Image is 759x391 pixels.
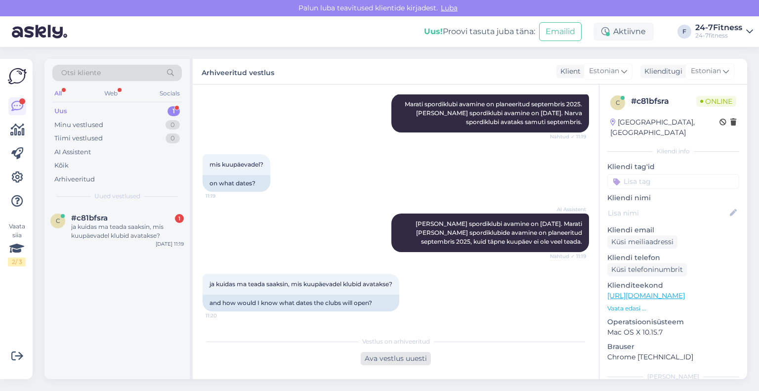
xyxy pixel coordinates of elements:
[166,120,180,130] div: 0
[607,235,677,249] div: Küsi meiliaadressi
[607,225,739,235] p: Kliendi email
[166,133,180,143] div: 0
[691,66,721,77] span: Estonian
[54,133,103,143] div: Tiimi vestlused
[607,372,739,381] div: [PERSON_NAME]
[61,68,101,78] span: Otsi kliente
[54,174,95,184] div: Arhiveeritud
[607,304,739,313] p: Vaata edasi ...
[8,67,27,86] img: Askly Logo
[362,337,430,346] span: Vestlus on arhiveeritud
[94,192,140,201] span: Uued vestlused
[607,147,739,156] div: Kliendi info
[405,100,584,126] span: Marati spordiklubi avamine on planeeritud septembris 2025. [PERSON_NAME] spordiklubi avamine on [...
[607,317,739,327] p: Operatsioonisüsteem
[210,280,392,288] span: ja kuidas ma teada saaksin, mis kuupäevadel klubid avatakse?
[607,291,685,300] a: [URL][DOMAIN_NAME]
[206,312,243,319] span: 11:20
[210,161,263,168] span: mis kuupäevadel?
[677,25,691,39] div: F
[168,106,180,116] div: 1
[8,222,26,266] div: Vaata siia
[8,258,26,266] div: 2 / 3
[640,66,682,77] div: Klienditugi
[203,295,399,311] div: and how would I know what dates the clubs will open?
[593,23,654,41] div: Aktiivne
[607,352,739,362] p: Chrome [TECHNICAL_ID]
[52,87,64,100] div: All
[102,87,120,100] div: Web
[607,327,739,338] p: Mac OS X 10.15.7
[631,95,696,107] div: # c81bfsra
[56,217,60,224] span: c
[549,133,586,140] span: Nähtud ✓ 11:19
[54,120,103,130] div: Minu vestlused
[695,24,742,32] div: 24-7Fitness
[607,280,739,291] p: Klienditeekond
[610,117,719,138] div: [GEOGRAPHIC_DATA], [GEOGRAPHIC_DATA]
[54,106,67,116] div: Uus
[549,206,586,213] span: AI Assistent
[206,192,243,200] span: 11:19
[71,214,108,222] span: #c81bfsra
[616,99,620,106] span: c
[158,87,182,100] div: Socials
[203,175,270,192] div: on what dates?
[361,352,431,365] div: Ava vestlus uuesti
[202,65,274,78] label: Arhiveeritud vestlus
[607,263,687,276] div: Küsi telefoninumbrit
[607,174,739,189] input: Lisa tag
[71,222,184,240] div: ja kuidas ma teada saaksin, mis kuupäevadel klubid avatakse?
[607,193,739,203] p: Kliendi nimi
[556,66,581,77] div: Klient
[549,253,586,260] span: Nähtud ✓ 11:19
[175,214,184,223] div: 1
[607,253,739,263] p: Kliendi telefon
[54,147,91,157] div: AI Assistent
[438,3,461,12] span: Luba
[424,27,443,36] b: Uus!
[54,161,69,171] div: Kõik
[608,208,728,218] input: Lisa nimi
[416,220,584,245] span: [PERSON_NAME] spordiklubi avamine on [DATE]. Marati [PERSON_NAME] spordiklubide avamine on planee...
[607,342,739,352] p: Brauser
[695,32,742,40] div: 24-7fitness
[607,162,739,172] p: Kliendi tag'id
[695,24,753,40] a: 24-7Fitness24-7fitness
[156,240,184,248] div: [DATE] 11:19
[539,22,582,41] button: Emailid
[696,96,736,107] span: Online
[589,66,619,77] span: Estonian
[424,26,535,38] div: Proovi tasuta juba täna:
